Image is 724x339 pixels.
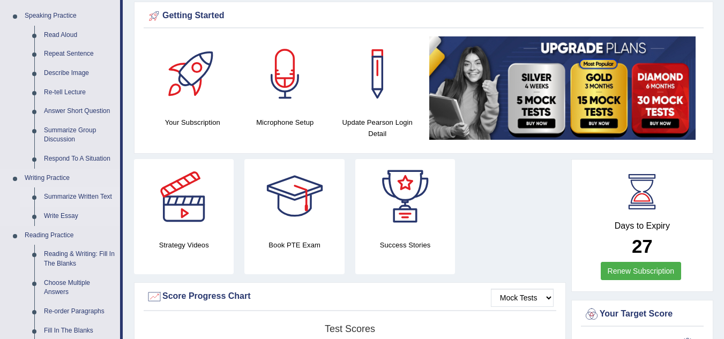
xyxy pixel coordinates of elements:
a: Answer Short Question [39,102,120,121]
a: Reading Practice [20,226,120,245]
a: Describe Image [39,64,120,83]
a: Re-tell Lecture [39,83,120,102]
a: Respond To A Situation [39,149,120,169]
h4: Days to Expiry [584,221,701,231]
a: Read Aloud [39,26,120,45]
a: Write Essay [39,207,120,226]
h4: Microphone Setup [244,117,326,128]
div: Score Progress Chart [146,289,554,305]
h4: Your Subscription [152,117,234,128]
h4: Book PTE Exam [244,239,344,251]
h4: Success Stories [355,239,455,251]
a: Writing Practice [20,169,120,188]
a: Choose Multiple Answers [39,274,120,302]
tspan: Test scores [325,323,375,334]
a: Summarize Written Text [39,187,120,207]
a: Renew Subscription [601,262,682,280]
a: Speaking Practice [20,6,120,26]
div: Your Target Score [584,306,701,322]
img: small5.jpg [429,36,696,140]
div: Getting Started [146,8,701,24]
b: 27 [632,236,653,257]
h4: Strategy Videos [134,239,234,251]
a: Repeat Sentence [39,44,120,64]
a: Re-order Paragraphs [39,302,120,321]
h4: Update Pearson Login Detail [337,117,419,139]
a: Summarize Group Discussion [39,121,120,149]
a: Reading & Writing: Fill In The Blanks [39,245,120,273]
